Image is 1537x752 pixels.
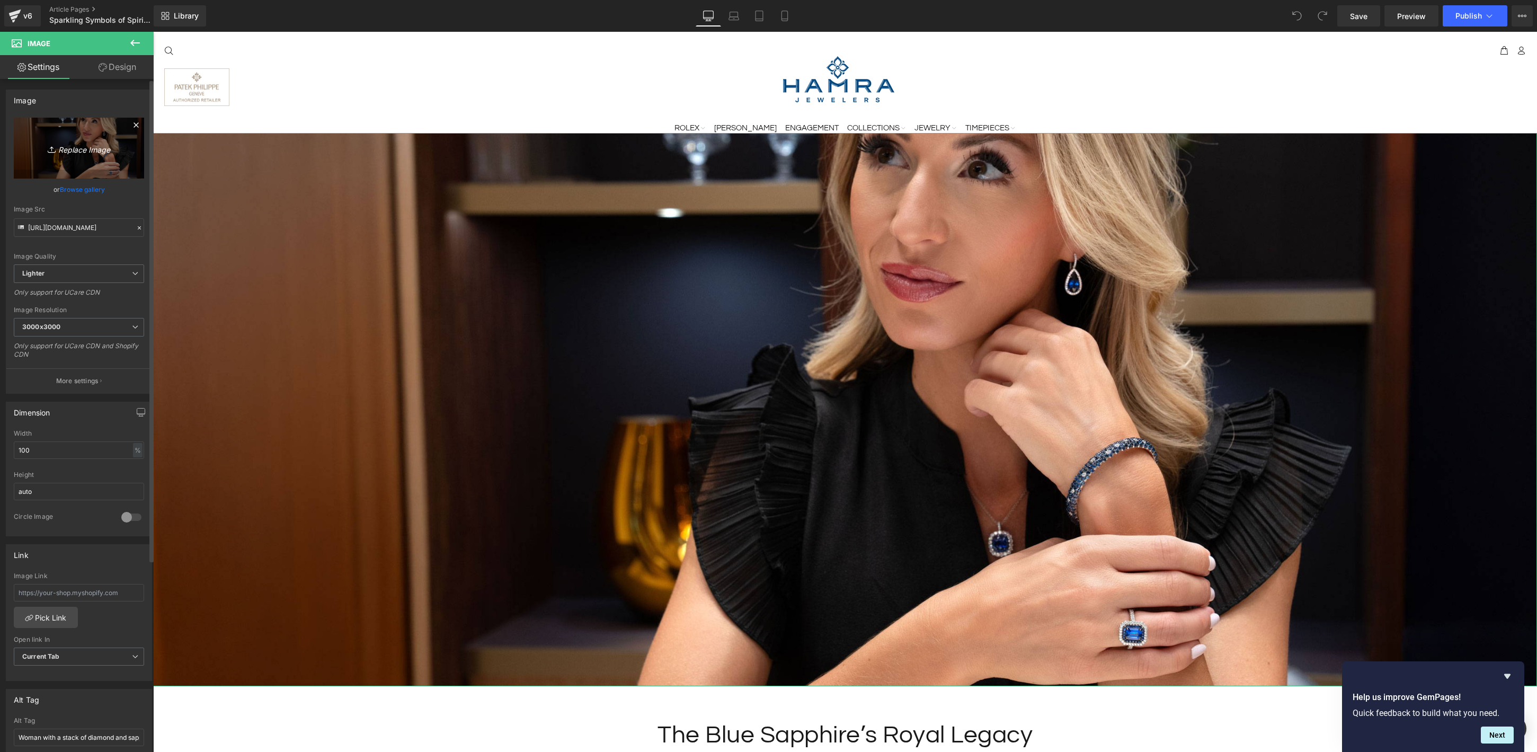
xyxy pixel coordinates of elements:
[49,16,151,24] span: Sparkling Symbols of Spirituality
[22,323,60,331] b: 3000x3000
[1384,5,1438,26] a: Preview
[1397,11,1426,22] span: Preview
[628,92,690,101] a: ENGAGEMENT
[133,443,143,457] div: %
[14,402,50,417] div: Dimension
[1312,5,1333,26] button: Redo
[49,5,171,14] a: Article Pages
[14,253,144,260] div: Image Quality
[1353,691,1514,704] h2: Help us improve GemPages!
[1286,5,1308,26] button: Undo
[26,12,37,23] img: gif;base64,R0lGODlhAQABAAAAACH5BAEKAAEALAAAAAABAAEAAAICTAEAOw==
[1512,5,1533,26] button: More
[60,180,105,199] a: Browse gallery
[22,652,60,660] b: Current Tab
[14,512,111,524] div: Circle Image
[515,92,557,101] a: ROLEX
[14,717,144,724] div: Alt Tag
[11,36,77,75] img: Patek Watches
[14,689,39,704] div: Alt Tag
[4,5,41,26] a: v6
[761,92,804,101] span: JEWELRY
[694,92,753,101] span: COLLECTIONS
[14,430,144,437] div: Width
[757,92,808,101] a: JEWELRY
[56,376,99,386] p: More settings
[1501,670,1514,683] button: Hide survey
[14,545,29,560] div: Link
[14,306,144,314] div: Image Resolution
[28,39,50,48] span: Image
[14,206,144,213] div: Image Src
[14,729,144,746] input: Your alt tags go here
[14,584,144,601] input: https://your-shop.myshopify.com
[14,218,144,237] input: Link
[632,92,686,101] span: ENGAGEMENT
[174,11,199,21] span: Library
[14,636,144,643] div: Open link In
[1443,5,1507,26] button: Publish
[14,471,144,479] div: Height
[772,5,797,26] a: Mobile
[696,5,721,26] a: Desktop
[808,92,863,101] a: TIMEPIECES
[812,92,863,101] span: TIMEPIECES
[690,92,757,101] a: COLLECTIONS
[561,92,624,101] span: [PERSON_NAME]
[154,5,206,26] a: New Library
[1353,708,1514,718] p: Quick feedback to build what you need.
[1346,11,1360,28] button: Shopping Cart
[721,5,747,26] a: Laptop
[747,5,772,26] a: Tablet
[14,572,144,580] div: Image Link
[14,607,78,628] a: Pick Link
[37,141,121,155] i: Replace Image
[14,342,144,366] div: Only support for UCare CDN and Shopify CDN
[79,55,156,79] a: Design
[22,269,45,277] b: Lighter
[1353,670,1514,744] div: Help us improve GemPages!
[382,688,1002,720] h1: The Blue Sapphire’s Royal Legacy
[557,92,628,101] a: [PERSON_NAME]
[14,184,144,195] div: or
[1481,727,1514,744] button: Next question
[14,90,36,105] div: Image
[1350,11,1367,22] span: Save
[14,288,144,304] div: Only support for UCare CDN
[21,9,34,23] div: v6
[521,92,553,101] span: ROLEX
[14,441,144,459] input: auto
[6,368,152,393] button: More settings
[14,483,144,500] input: auto
[1455,12,1482,20] span: Publish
